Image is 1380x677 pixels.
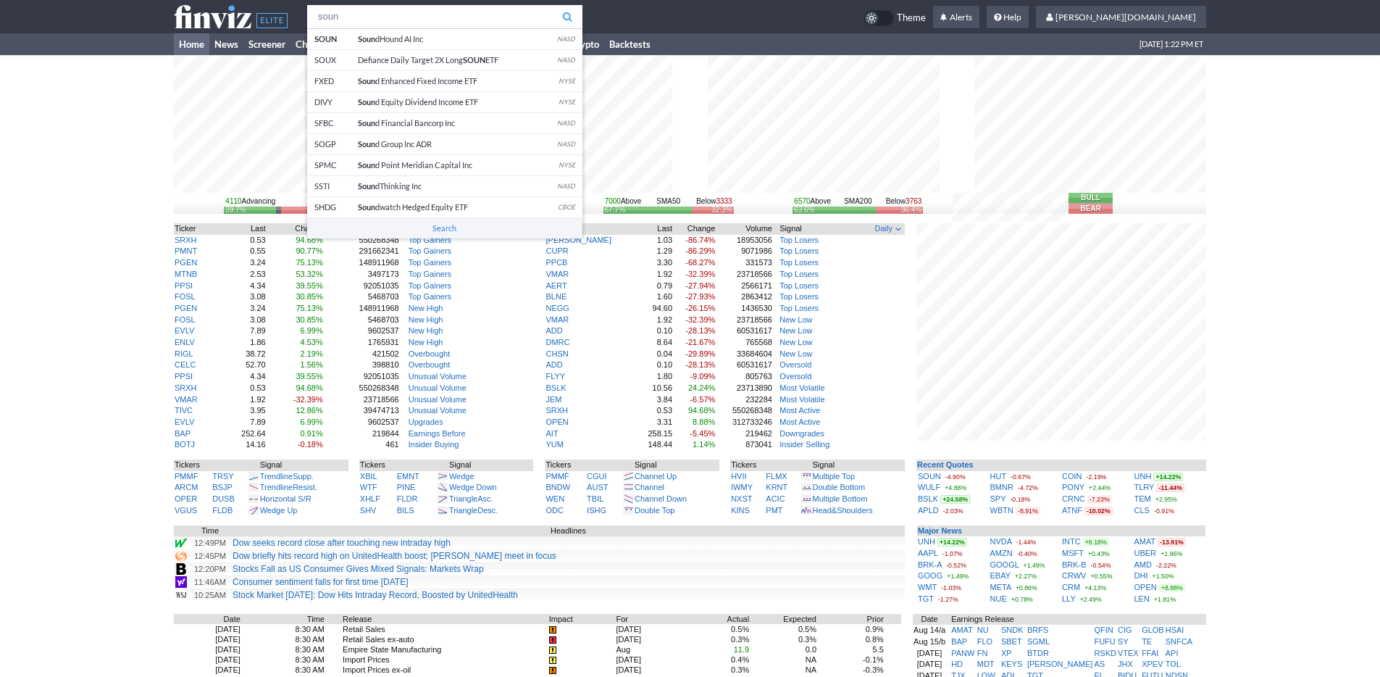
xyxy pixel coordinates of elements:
a: NEGG [546,304,569,312]
a: XBIL [360,472,377,481]
a: SRXH [175,236,197,244]
a: BLNE [546,292,567,301]
th: Last [219,223,267,235]
a: Channel Up [635,472,677,481]
td: NYSE [548,71,582,92]
a: Most Active [779,418,820,426]
div: SMA50 [603,196,734,207]
a: Oversold [779,360,811,369]
a: PINE [397,483,416,491]
a: CIG [1118,626,1132,634]
div: Below [886,196,922,207]
a: BTDR [1027,649,1049,657]
a: BRK-B [1062,560,1087,569]
a: Screener [243,33,290,55]
th: Ticker [174,223,219,235]
a: Insider Selling [779,440,829,449]
th: Change [673,223,716,235]
a: PMMF [545,472,569,481]
a: WTF [360,483,377,491]
a: CLS [1134,506,1150,515]
div: 32.3% [711,207,732,213]
a: HVII [731,472,746,481]
a: New Low [779,338,812,346]
div: SMA200 [793,196,923,207]
a: Stocks Fall as US Consumer Gives Mixed Signals: Markets Wrap [233,564,484,574]
td: d Enhanced Fixed Income ETF [358,71,548,92]
td: SOGP [307,134,358,155]
a: RSKD [1094,649,1116,657]
a: BRFS [1027,626,1048,634]
a: SPY [990,494,1006,503]
a: TriangleAsc. [449,494,493,503]
a: Top Gainers [409,292,451,301]
a: NXST [731,494,752,503]
a: ARCM [175,483,198,491]
a: JEM [546,395,562,404]
a: AS [1094,660,1105,668]
td: d Point Meridian Capital Inc [358,155,548,176]
span: Daily [875,223,892,235]
a: [DATE] [917,649,942,657]
a: Multiple Top [813,472,856,481]
a: VTEX [1118,649,1139,657]
a: BSJP [212,483,233,491]
a: XP [1001,649,1012,657]
span: 7000 [605,197,621,205]
th: Change [267,223,324,235]
a: OPEN [1134,583,1157,591]
td: SPMC [307,155,358,176]
span: Asc. [477,494,493,503]
a: FUFU [1094,637,1115,646]
a: FLO [977,637,992,646]
a: PGEN [175,258,197,267]
a: WULF [918,483,940,491]
a: NU [977,626,989,634]
b: Soun [358,181,375,191]
a: Major News [918,526,962,535]
a: TGT [918,594,934,603]
a: [PERSON_NAME] [546,236,611,244]
b: Recent Quotes [917,460,974,469]
a: Overbought [409,360,450,369]
a: CELC [175,360,196,369]
a: New High [409,315,443,324]
b: Soun [358,160,375,170]
a: AIT [546,429,559,438]
a: NUE [990,594,1007,603]
a: Wedge Down [449,483,497,491]
a: TLRY [1134,483,1155,491]
a: BOTJ [175,440,195,449]
a: DMRC [546,338,570,346]
a: Oversold [779,372,811,381]
a: Multiple Bottom [813,494,868,503]
a: New High [409,304,443,312]
div: 36.4% [901,207,921,213]
span: 4110 [225,197,241,205]
a: Unusual Volume [409,383,467,392]
td: DIVY [307,92,358,113]
a: IWMY [731,483,753,491]
b: SOUN [463,55,485,65]
b: Soun [358,97,375,107]
a: Dow seeks record close after touching new intraday high [233,538,451,548]
a: DHI [1134,571,1148,580]
td: SSTI [307,176,358,197]
a: [PERSON_NAME] [1027,660,1092,668]
a: Head&Shoulders [813,506,873,515]
a: WMT [918,583,937,591]
a: Top Gainers [409,246,451,255]
a: BAP [951,637,967,646]
a: Channel [635,483,664,491]
a: KINS [731,506,750,515]
a: UBER [1134,549,1157,557]
a: CHSN [546,349,569,358]
a: Most Active [779,406,820,415]
a: QFIN [1094,626,1113,634]
a: TOL [1166,660,1181,668]
a: BSLK [918,494,938,503]
a: AMAT [1134,537,1156,546]
a: HSAI [1166,626,1184,634]
a: PMNT [175,246,197,255]
a: AAPL [918,549,938,557]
